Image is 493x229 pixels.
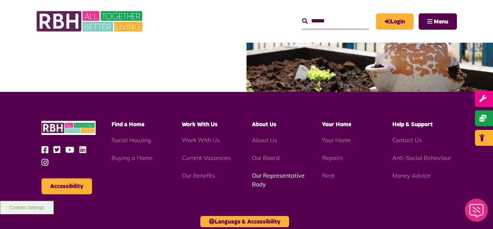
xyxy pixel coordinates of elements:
[36,7,144,35] img: RBH
[392,136,422,144] a: Contact Us
[322,154,343,161] a: Repairs
[42,121,96,135] img: RBH
[182,136,220,144] a: Work With Us
[461,196,493,229] iframe: Netcall Web Assistant for live chat
[252,154,280,161] a: Our Board
[322,136,351,144] a: Your Home
[182,154,231,161] a: Current Vacancies
[112,122,144,127] span: Find a Home
[252,172,305,188] a: Our Representative Body
[392,172,431,179] a: Money Advice
[302,13,369,29] input: Search
[182,122,218,127] span: Work With Us
[112,136,151,144] a: Social Housing - open in a new tab
[376,13,414,30] a: MyRBH
[252,136,277,144] a: About Us
[419,13,457,30] button: Navigation
[392,154,451,161] a: Anti-Social Behaviour
[322,172,335,179] a: Rent
[182,172,215,179] a: Our Benefits
[392,122,433,127] span: Help & Support
[42,178,92,194] button: Accessibility
[434,19,448,25] span: Menu
[252,122,276,127] span: About Us
[112,154,153,161] a: Buying a Home
[322,122,351,127] span: Your Home
[200,216,289,227] button: Language & Accessibility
